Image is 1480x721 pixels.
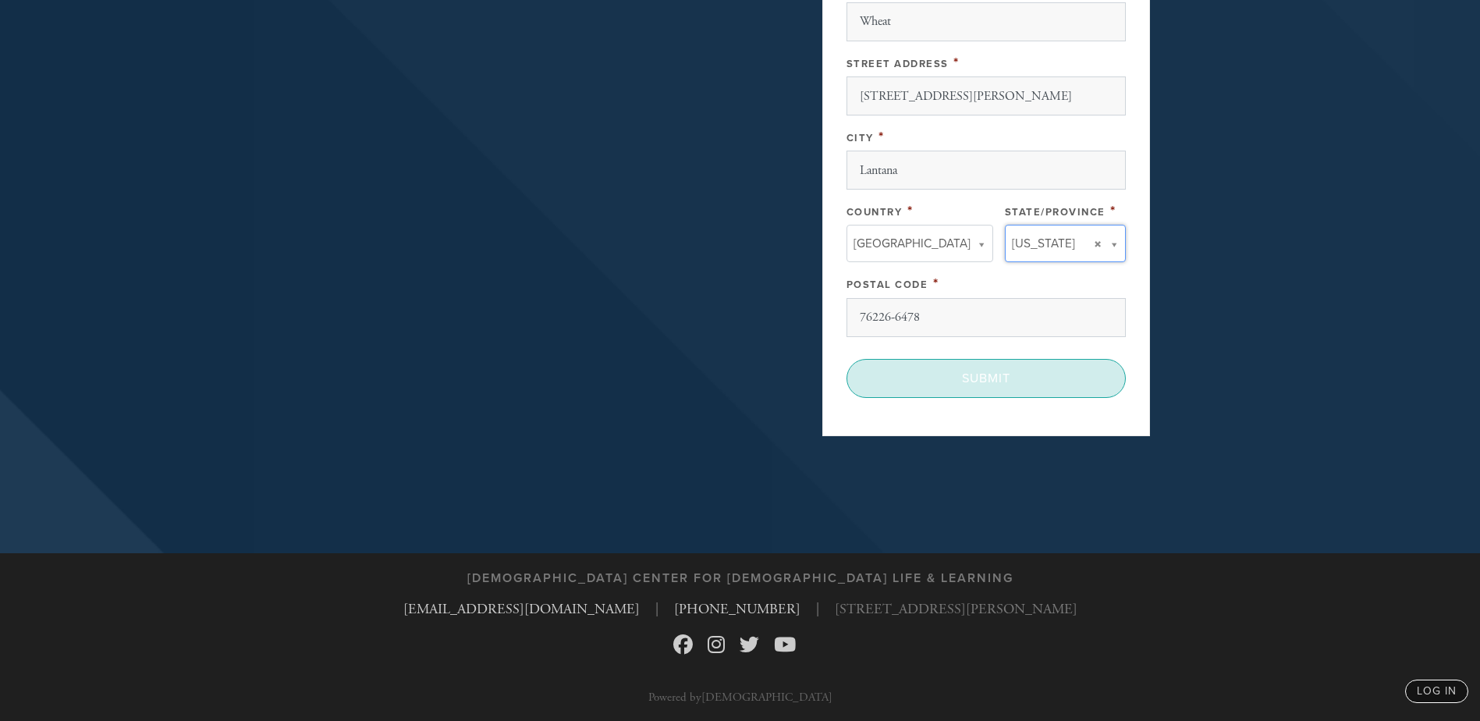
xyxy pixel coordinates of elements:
label: Postal Code [846,279,928,291]
input: Submit [846,359,1126,398]
span: | [816,598,819,620]
label: Street Address [846,58,949,70]
label: Country [846,206,903,218]
label: State/Province [1005,206,1106,218]
h3: [DEMOGRAPHIC_DATA] Center for [DEMOGRAPHIC_DATA] Life & Learning [467,571,1013,586]
span: [US_STATE] [1012,233,1075,254]
a: [GEOGRAPHIC_DATA] [846,225,993,262]
p: Powered by [648,691,832,703]
span: This field is required. [933,275,939,292]
span: This field is required. [878,128,885,145]
a: [PHONE_NUMBER] [674,600,800,618]
span: This field is required. [907,202,914,219]
a: [DEMOGRAPHIC_DATA] [701,690,832,705]
span: [STREET_ADDRESS][PERSON_NAME] [835,598,1077,620]
label: City [846,132,874,144]
span: This field is required. [1110,202,1116,219]
a: [EMAIL_ADDRESS][DOMAIN_NAME] [403,600,640,618]
a: [US_STATE] [1005,225,1126,262]
span: | [655,598,658,620]
span: [GEOGRAPHIC_DATA] [854,233,971,254]
a: log in [1405,680,1468,703]
span: This field is required. [953,54,960,71]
